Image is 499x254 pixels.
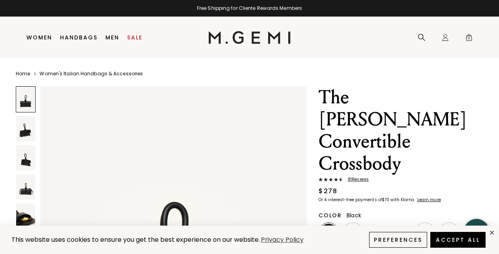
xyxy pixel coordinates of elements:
div: close [489,230,495,236]
img: Light Mushroom [392,224,410,241]
img: Ecru [416,224,434,241]
a: Home [16,71,30,77]
button: Preferences [369,232,427,248]
img: M.Gemi [208,31,291,44]
span: Black [347,211,361,219]
a: Handbags [60,34,98,41]
a: Men [105,34,119,41]
a: Sale [127,34,143,41]
a: Women [26,34,52,41]
a: Privacy Policy (opens in a new tab) [260,235,305,245]
span: 81 Review s [343,177,369,182]
img: Burgundy [440,224,458,241]
klarna-placement-style-body: with Klarna [390,197,416,203]
img: The Francesca Convertible Crossbody [16,145,35,170]
span: This website uses cookies to ensure you get the best experience on our website. [11,235,260,244]
a: 81Reviews [319,177,483,183]
img: Tan [368,224,386,241]
klarna-placement-style-cta: Learn more [417,197,441,203]
a: Learn more [416,198,441,202]
h1: The [PERSON_NAME] Convertible Crossbody [319,86,483,175]
div: $278 [319,187,337,196]
img: The Francesca Convertible Crossbody [16,174,35,200]
h2: Color [319,212,342,219]
klarna-placement-style-amount: $70 [382,197,389,203]
img: The Francesca Convertible Crossbody [16,116,35,141]
button: Accept All [430,232,486,248]
img: Black [320,224,338,241]
klarna-placement-style-body: Or 4 interest-free payments of [319,197,382,203]
img: Silver [344,224,362,241]
a: Women's Italian Handbags & Accessories [39,71,143,77]
img: The Francesca Convertible Crossbody [16,204,35,229]
span: 0 [465,35,473,43]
